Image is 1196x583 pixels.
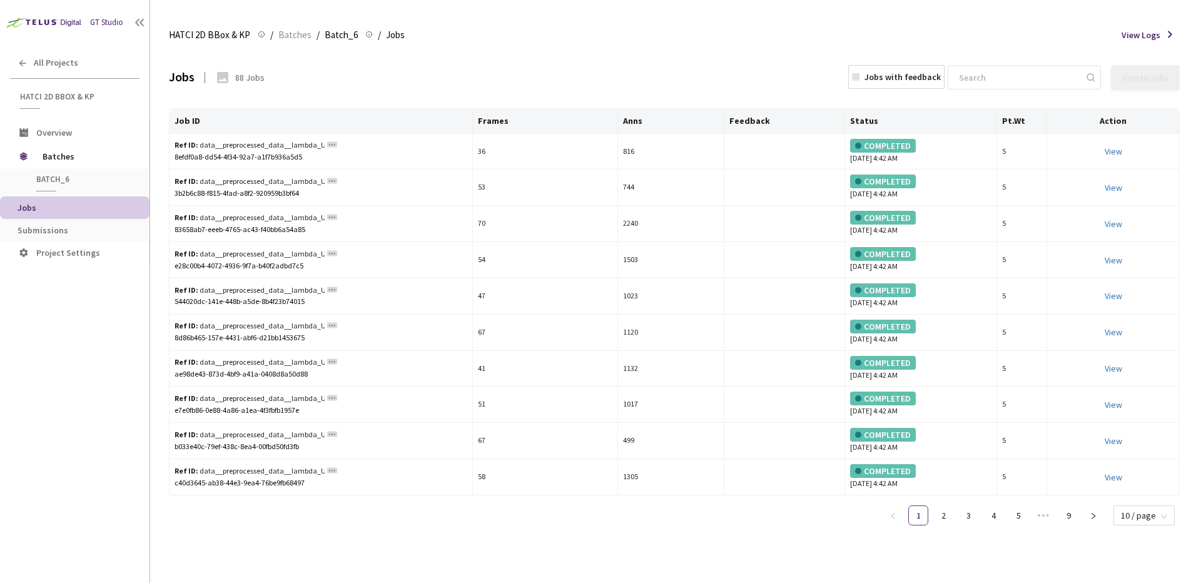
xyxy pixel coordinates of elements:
[1105,327,1122,338] a: View
[889,512,897,520] span: left
[175,465,325,477] div: data__preprocessed_data__lambda_UndistortFrames__20250408_152311/
[724,109,846,134] th: Feedback
[175,321,198,330] b: Ref ID:
[997,351,1048,387] td: 5
[1105,182,1122,193] a: View
[850,247,991,273] div: [DATE] 4:42 AM
[618,170,724,206] td: 744
[1105,435,1122,447] a: View
[1122,73,1168,83] div: Create Jobs
[997,423,1048,459] td: 5
[175,140,198,150] b: Ref ID:
[175,405,467,417] div: e7e0fb86-0e88-4a86-a1ea-4f3fbfb1957e
[1105,472,1122,483] a: View
[473,278,619,315] td: 47
[933,505,953,525] li: 2
[997,387,1048,423] td: 5
[175,139,325,151] div: data__preprocessed_data__lambda_UndistortFrames__20250414_122318/
[175,320,325,332] div: data__preprocessed_data__lambda_UndistortFrames__20250401_151035/
[864,71,941,83] div: Jobs with feedback
[618,423,724,459] td: 499
[169,68,195,86] div: Jobs
[618,278,724,315] td: 1023
[850,139,991,165] div: [DATE] 4:42 AM
[473,351,619,387] td: 41
[1047,109,1180,134] th: Action
[473,315,619,351] td: 67
[175,332,467,344] div: 8d86b465-157e-4431-abf6-d21bb1453675
[1121,506,1167,525] span: 10 / page
[1083,505,1103,525] button: right
[175,357,198,367] b: Ref ID:
[850,247,916,261] div: COMPLETED
[1105,363,1122,374] a: View
[473,206,619,242] td: 70
[850,211,991,236] div: [DATE] 4:42 AM
[983,505,1003,525] li: 4
[997,109,1048,134] th: Pt.Wt
[618,351,724,387] td: 1132
[850,175,991,200] div: [DATE] 4:42 AM
[378,28,381,43] li: /
[43,144,128,169] span: Batches
[618,109,724,134] th: Anns
[90,17,123,29] div: GT Studio
[175,441,467,453] div: b033e40c-79ef-438c-8ea4-00fbd50fd3fb
[473,134,619,170] td: 36
[850,283,916,297] div: COMPLETED
[276,28,314,41] a: Batches
[850,320,991,345] div: [DATE] 4:42 AM
[618,459,724,495] td: 1305
[473,109,619,134] th: Frames
[1083,505,1103,525] li: Next Page
[18,225,68,236] span: Submissions
[175,224,467,236] div: 83658ab7-eeeb-4765-ac43-f40bb6a54a85
[235,71,265,84] div: 88 Jobs
[36,127,72,138] span: Overview
[175,429,325,441] div: data__preprocessed_data__lambda_UndistortFrames__20250409_125203/
[175,176,198,186] b: Ref ID:
[34,58,78,68] span: All Projects
[850,356,991,382] div: [DATE] 4:42 AM
[997,242,1048,278] td: 5
[618,242,724,278] td: 1503
[997,206,1048,242] td: 5
[618,315,724,351] td: 1120
[1058,505,1078,525] li: 9
[325,28,358,43] span: Batch_6
[175,466,198,475] b: Ref ID:
[850,175,916,188] div: COMPLETED
[958,505,978,525] li: 3
[850,428,916,442] div: COMPLETED
[908,505,928,525] li: 1
[1105,218,1122,230] a: View
[1008,505,1028,525] li: 5
[883,505,903,525] li: Previous Page
[934,506,953,525] a: 2
[175,176,325,188] div: data__preprocessed_data__lambda_UndistortFrames__20250404_132352/
[473,423,619,459] td: 67
[175,188,467,200] div: 3b2b6c88-f815-4fad-a8f2-920959b3bf64
[850,428,991,454] div: [DATE] 4:42 AM
[909,506,928,525] a: 1
[951,66,1085,89] input: Search
[618,134,724,170] td: 816
[1090,512,1097,520] span: right
[850,356,916,370] div: COMPLETED
[850,283,991,309] div: [DATE] 4:42 AM
[36,174,129,185] span: Batch_6
[997,278,1048,315] td: 5
[850,392,916,405] div: COMPLETED
[618,206,724,242] td: 2240
[618,387,724,423] td: 1017
[175,393,325,405] div: data__preprocessed_data__lambda_UndistortFrames__20250407_155838/
[175,296,467,308] div: 544020dc-141e-448b-a5de-8b4f23b74015
[175,357,325,368] div: data__preprocessed_data__lambda_UndistortFrames__20250403_125521/
[997,134,1048,170] td: 5
[473,242,619,278] td: 54
[1033,505,1053,525] li: Next 5 Pages
[169,28,250,43] span: HATCI 2D BBox & KP
[959,506,978,525] a: 3
[1009,506,1028,525] a: 5
[1105,290,1122,302] a: View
